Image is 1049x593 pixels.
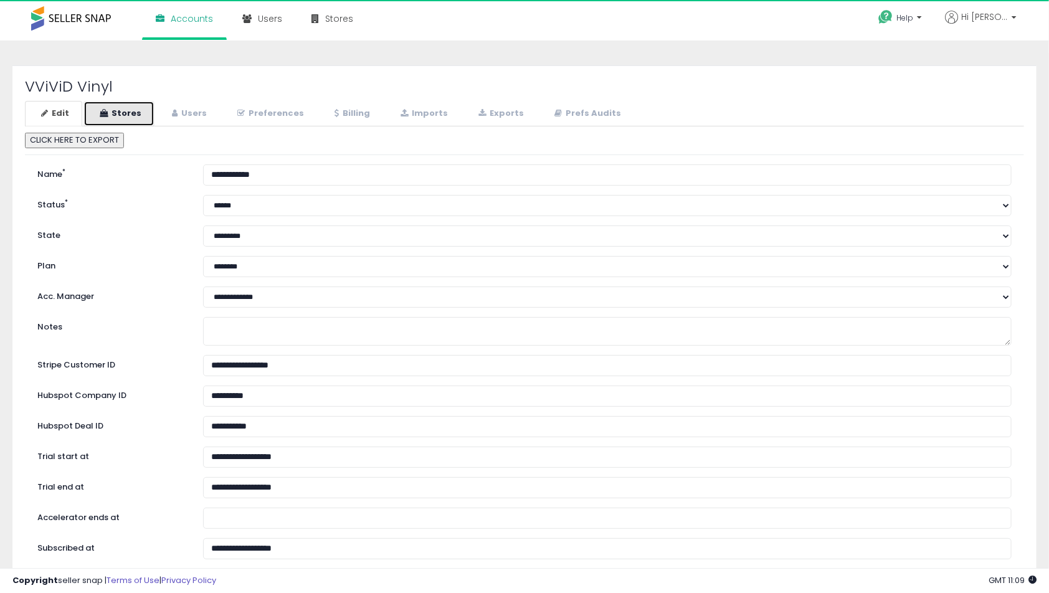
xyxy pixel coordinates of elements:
[28,386,194,402] label: Hubspot Company ID
[989,574,1037,586] span: 2025-09-6 11:09 GMT
[28,447,194,463] label: Trial start at
[258,12,282,25] span: Users
[28,508,194,524] label: Accelerator ends at
[896,12,913,23] span: Help
[12,574,58,586] strong: Copyright
[28,287,194,303] label: Acc. Manager
[28,538,194,554] label: Subscribed at
[25,133,124,148] button: CLICK HERE TO EXPORT
[28,416,194,432] label: Hubspot Deal ID
[83,101,154,126] a: Stores
[28,195,194,211] label: Status
[25,78,1024,95] h2: VViViD Vinyl
[161,574,216,586] a: Privacy Policy
[384,101,461,126] a: Imports
[325,12,353,25] span: Stores
[28,317,194,333] label: Notes
[156,101,220,126] a: Users
[221,101,317,126] a: Preferences
[28,355,194,371] label: Stripe Customer ID
[107,574,159,586] a: Terms of Use
[28,225,194,242] label: State
[538,101,634,126] a: Prefs Audits
[945,11,1017,39] a: Hi [PERSON_NAME]
[878,9,893,25] i: Get Help
[28,477,194,493] label: Trial end at
[171,12,213,25] span: Accounts
[28,256,194,272] label: Plan
[318,101,383,126] a: Billing
[462,101,537,126] a: Exports
[25,101,82,126] a: Edit
[28,164,194,181] label: Name
[12,575,216,587] div: seller snap | |
[961,11,1008,23] span: Hi [PERSON_NAME]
